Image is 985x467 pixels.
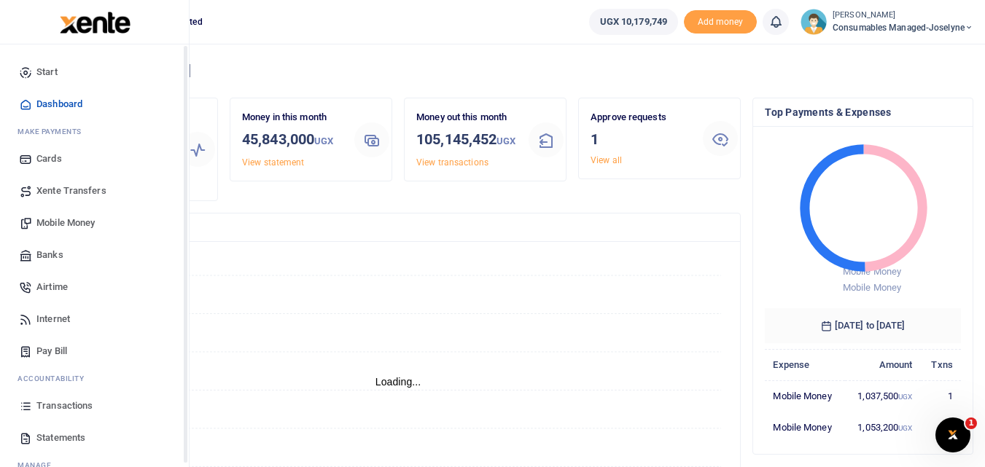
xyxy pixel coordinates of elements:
[921,412,961,442] td: 2
[242,110,343,125] p: Money in this month
[416,110,517,125] p: Money out this month
[921,380,961,412] td: 1
[935,417,970,452] iframe: Intercom live chat
[965,417,977,429] span: 1
[765,104,961,120] h4: Top Payments & Expenses
[12,367,177,390] li: Ac
[845,349,921,380] th: Amount
[242,128,343,152] h3: 45,843,000
[833,21,973,34] span: Consumables managed-Joselyne
[375,376,421,388] text: Loading...
[12,56,177,88] a: Start
[36,248,63,262] span: Banks
[12,271,177,303] a: Airtime
[801,9,973,35] a: profile-user [PERSON_NAME] Consumables managed-Joselyne
[898,424,912,432] small: UGX
[801,9,827,35] img: profile-user
[12,120,177,143] li: M
[60,12,131,34] img: logo-large
[36,152,62,166] span: Cards
[12,239,177,271] a: Banks
[36,280,68,294] span: Airtime
[765,308,961,343] h6: [DATE] to [DATE]
[845,380,921,412] td: 1,037,500
[36,344,67,358] span: Pay Bill
[36,216,95,230] span: Mobile Money
[591,110,691,125] p: Approve requests
[12,422,177,454] a: Statements
[12,390,177,422] a: Transactions
[684,10,757,34] span: Add money
[765,380,844,412] td: Mobile Money
[583,9,684,35] li: Wallet ballance
[58,16,131,27] a: logo-small logo-large logo-large
[843,282,901,293] span: Mobile Money
[12,143,177,175] a: Cards
[314,136,333,146] small: UGX
[591,155,622,165] a: View all
[765,412,844,442] td: Mobile Money
[684,15,757,26] a: Add money
[12,175,177,207] a: Xente Transfers
[25,126,82,137] span: ake Payments
[242,157,304,168] a: View statement
[921,349,961,380] th: Txns
[36,97,82,111] span: Dashboard
[684,10,757,34] li: Toup your wallet
[765,349,844,380] th: Expense
[12,335,177,367] a: Pay Bill
[36,312,70,326] span: Internet
[591,128,691,150] h3: 1
[68,219,728,235] h4: Transactions Overview
[36,431,85,445] span: Statements
[28,373,84,384] span: countability
[843,266,901,277] span: Mobile Money
[497,136,515,146] small: UGX
[12,207,177,239] a: Mobile Money
[12,88,177,120] a: Dashboard
[12,303,177,335] a: Internet
[55,63,973,79] h4: Hello [PERSON_NAME]
[845,412,921,442] td: 1,053,200
[416,157,488,168] a: View transactions
[36,184,106,198] span: Xente Transfers
[833,9,973,22] small: [PERSON_NAME]
[416,128,517,152] h3: 105,145,452
[36,65,58,79] span: Start
[898,393,912,401] small: UGX
[36,399,93,413] span: Transactions
[589,9,678,35] a: UGX 10,179,749
[600,15,667,29] span: UGX 10,179,749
